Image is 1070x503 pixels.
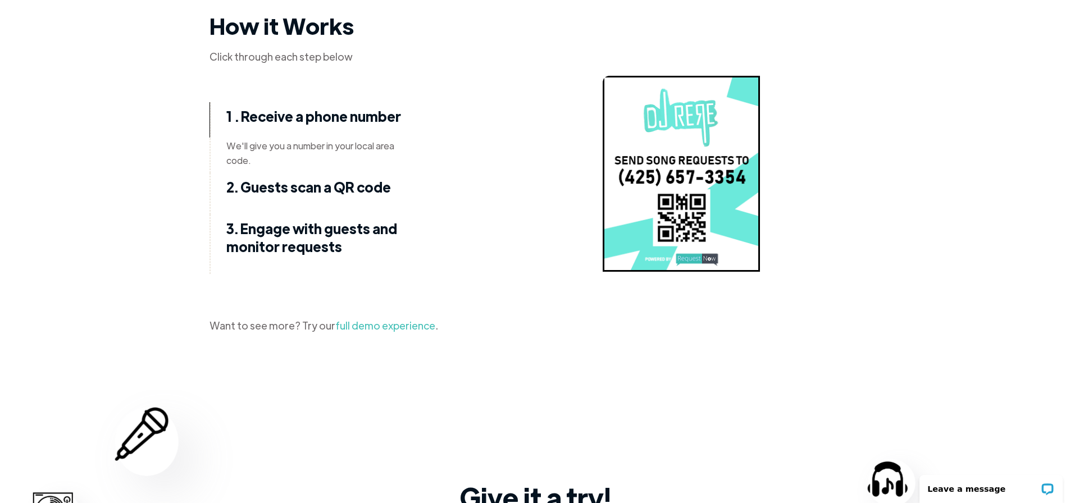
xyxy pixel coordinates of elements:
[210,48,861,65] div: Click through each step below
[210,11,354,40] strong: How it Works
[210,317,861,334] div: Want to see more? Try our .
[115,408,168,461] img: microphone
[603,76,761,272] img: sample poster
[867,459,907,499] img: headphone
[335,319,435,332] a: full demo experience
[912,468,1070,503] iframe: LiveChat chat widget
[226,139,406,168] div: We'll give you a number in your local area code.
[226,220,397,255] strong: 3. Engage with guests and monitor requests
[226,107,401,125] strong: 1 . Receive a phone number
[226,178,391,195] strong: 2. Guests scan a QR code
